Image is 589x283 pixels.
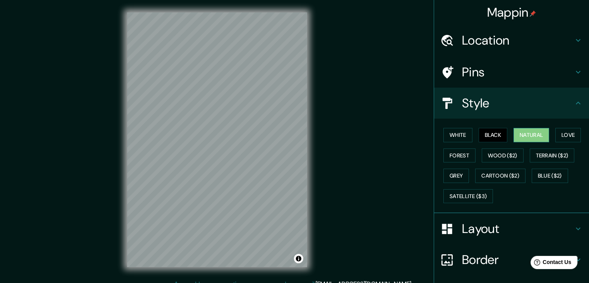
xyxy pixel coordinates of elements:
button: Terrain ($2) [530,148,575,163]
button: Blue ($2) [532,169,568,183]
button: White [443,128,472,142]
h4: Location [462,33,574,48]
div: Pins [434,57,589,88]
button: Satellite ($3) [443,189,493,204]
button: Wood ($2) [482,148,524,163]
div: Style [434,88,589,119]
h4: Style [462,95,574,111]
button: Toggle attribution [294,254,303,263]
h4: Pins [462,64,574,80]
h4: Border [462,252,574,267]
button: Cartoon ($2) [475,169,525,183]
button: Black [479,128,508,142]
button: Forest [443,148,476,163]
button: Love [555,128,581,142]
canvas: Map [127,12,307,267]
img: pin-icon.png [530,10,536,17]
button: Grey [443,169,469,183]
h4: Mappin [487,5,536,20]
div: Location [434,25,589,56]
div: Layout [434,213,589,244]
div: Border [434,244,589,275]
h4: Layout [462,221,574,236]
button: Natural [513,128,549,142]
iframe: Help widget launcher [520,253,580,274]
